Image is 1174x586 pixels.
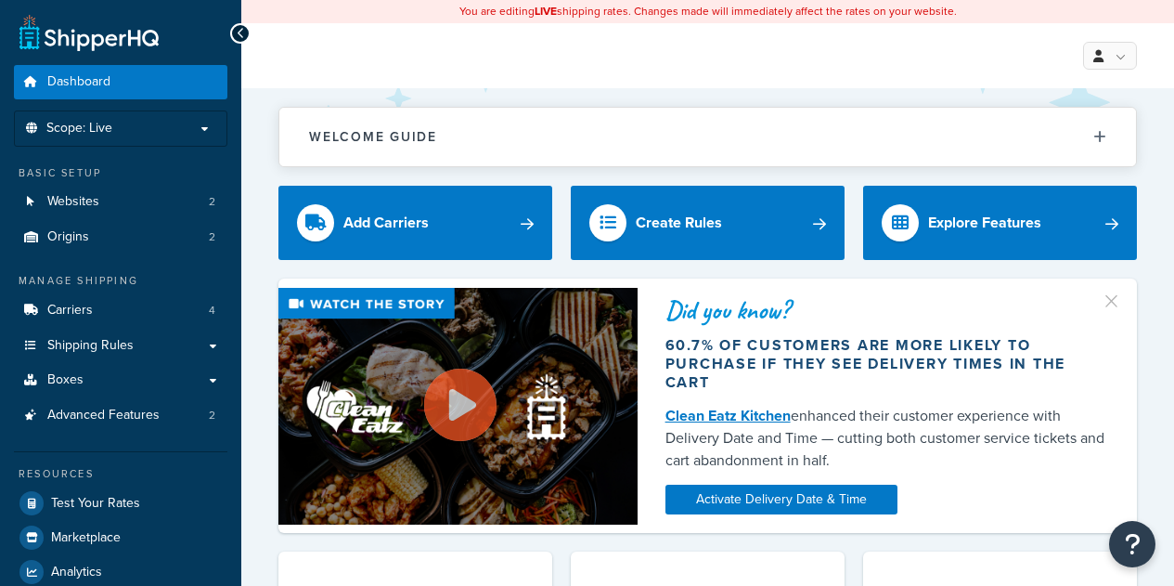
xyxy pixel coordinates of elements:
a: Marketplace [14,521,227,554]
span: Test Your Rates [51,496,140,512]
a: Dashboard [14,65,227,99]
h2: Welcome Guide [309,130,437,144]
span: Marketplace [51,530,121,546]
span: Shipping Rules [47,338,134,354]
button: Open Resource Center [1109,521,1155,567]
a: Websites2 [14,185,227,219]
a: Create Rules [571,186,845,260]
a: Origins2 [14,220,227,254]
span: Carriers [47,303,93,319]
div: Basic Setup [14,165,227,181]
span: 2 [209,194,215,210]
div: Resources [14,466,227,482]
div: Explore Features [928,210,1041,236]
span: Advanced Features [47,408,160,423]
a: Boxes [14,363,227,397]
div: Manage Shipping [14,273,227,289]
span: 4 [209,303,215,319]
a: Test Your Rates [14,487,227,520]
span: Analytics [51,565,102,580]
span: Websites [47,194,99,210]
span: Dashboard [47,74,110,90]
li: Carriers [14,293,227,328]
a: Explore Features [863,186,1137,260]
span: 2 [209,229,215,245]
a: Activate Delivery Date & Time [665,485,897,514]
li: Origins [14,220,227,254]
a: Carriers4 [14,293,227,328]
span: 2 [209,408,215,423]
a: Clean Eatz Kitchen [665,405,791,426]
div: Add Carriers [343,210,429,236]
span: Origins [47,229,89,245]
div: 60.7% of customers are more likely to purchase if they see delivery times in the cart [665,336,1109,392]
div: Did you know? [665,297,1109,323]
a: Advanced Features2 [14,398,227,433]
li: Websites [14,185,227,219]
img: Video thumbnail [278,288,638,525]
div: enhanced their customer experience with Delivery Date and Time — cutting both customer service ti... [665,405,1109,472]
div: Create Rules [636,210,722,236]
b: LIVE [535,3,557,20]
span: Boxes [47,372,84,388]
button: Welcome Guide [279,108,1136,166]
a: Add Carriers [278,186,552,260]
a: Shipping Rules [14,329,227,363]
span: Scope: Live [46,121,112,137]
li: Advanced Features [14,398,227,433]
